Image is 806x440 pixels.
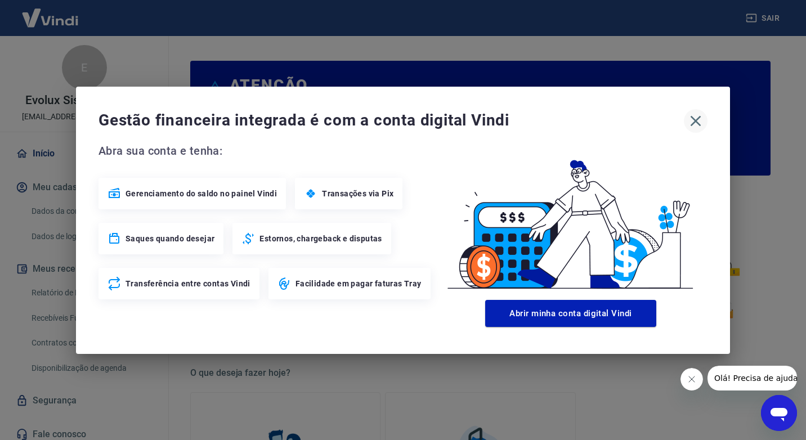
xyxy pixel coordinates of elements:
span: Facilidade em pagar faturas Tray [295,278,422,289]
span: Transações via Pix [322,188,393,199]
span: Saques quando desejar [126,233,214,244]
img: Good Billing [434,142,708,295]
button: Abrir minha conta digital Vindi [485,300,656,327]
iframe: Botão para abrir a janela de mensagens [761,395,797,431]
span: Olá! Precisa de ajuda? [7,8,95,17]
span: Abra sua conta e tenha: [98,142,434,160]
iframe: Fechar mensagem [680,368,703,390]
span: Gerenciamento do saldo no painel Vindi [126,188,277,199]
span: Estornos, chargeback e disputas [259,233,382,244]
span: Gestão financeira integrada é com a conta digital Vindi [98,109,684,132]
span: Transferência entre contas Vindi [126,278,250,289]
iframe: Mensagem da empresa [708,366,797,390]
